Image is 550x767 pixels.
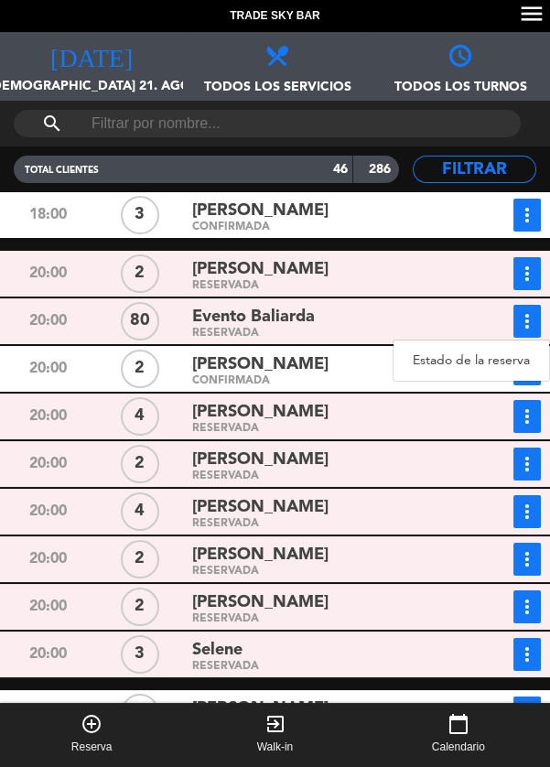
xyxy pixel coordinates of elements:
[513,305,541,338] button: more_vert
[81,713,102,735] i: add_circle_outline
[192,329,456,338] div: RESERVADA
[2,638,94,671] div: 20:00
[192,399,329,426] span: [PERSON_NAME]
[516,702,538,724] i: more_vert
[192,425,456,433] div: RESERVADA
[192,377,456,385] div: CONFIRMADA
[192,663,456,671] div: RESERVADA
[121,694,159,732] div: 2
[192,447,329,473] span: [PERSON_NAME]
[516,204,538,226] i: more_vert
[2,543,94,576] div: 20:00
[121,196,159,234] div: 3
[192,494,329,521] span: [PERSON_NAME]
[121,350,159,388] div: 2
[2,495,94,528] div: 20:00
[2,697,94,729] div: 20:30
[2,590,94,623] div: 20:00
[121,254,159,293] div: 2
[2,305,94,338] div: 20:00
[192,304,315,330] span: Evento Baliarda
[516,453,538,475] i: more_vert
[516,643,538,665] i: more_vert
[2,257,94,290] div: 20:00
[516,596,538,618] i: more_vert
[516,501,538,523] i: more_vert
[121,397,159,436] div: 4
[394,347,549,374] a: Estado de la reserva
[513,400,541,433] button: more_vert
[2,400,94,433] div: 20:00
[41,113,63,135] i: search
[516,263,538,285] i: more_vert
[192,351,329,378] span: [PERSON_NAME]
[25,166,99,175] span: TOTAL CLIENTES
[121,445,159,483] div: 2
[192,256,329,283] span: [PERSON_NAME]
[448,713,469,735] i: calendar_today
[513,638,541,671] button: more_vert
[2,352,94,385] div: 20:00
[192,520,456,528] div: RESERVADA
[90,110,445,137] input: Filtrar por nombre...
[121,302,159,340] div: 80
[183,703,366,767] button: exit_to_appWalk-in
[432,739,485,757] span: Calendario
[369,163,394,176] strong: 286
[2,448,94,481] div: 20:00
[230,7,319,26] span: Trade Sky Bar
[367,703,550,767] button: calendar_todayCalendario
[516,310,538,332] i: more_vert
[513,495,541,528] button: more_vert
[513,257,541,290] button: more_vert
[121,540,159,578] div: 2
[192,637,243,664] span: Selene
[516,405,538,427] i: more_vert
[513,590,541,623] button: more_vert
[192,589,329,616] span: [PERSON_NAME]
[192,198,329,224] span: [PERSON_NAME]
[513,448,541,481] button: more_vert
[192,567,456,576] div: RESERVADA
[121,635,159,674] div: 3
[413,156,536,183] button: Filtrar
[71,739,113,757] span: Reserva
[192,615,456,623] div: RESERVADA
[513,697,541,729] button: more_vert
[513,199,541,232] button: more_vert
[192,542,329,568] span: [PERSON_NAME]
[393,340,550,382] div: more_vert
[516,548,538,570] i: more_vert
[257,739,294,757] span: Walk-in
[2,199,94,232] div: 18:00
[333,163,348,176] strong: 46
[192,282,456,290] div: RESERVADA
[192,223,456,232] div: CONFIRMADA
[121,588,159,626] div: 2
[264,713,286,735] i: exit_to_app
[513,543,541,576] button: more_vert
[192,472,456,481] div: RESERVADA
[121,492,159,531] div: 4
[50,41,133,67] i: [DATE]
